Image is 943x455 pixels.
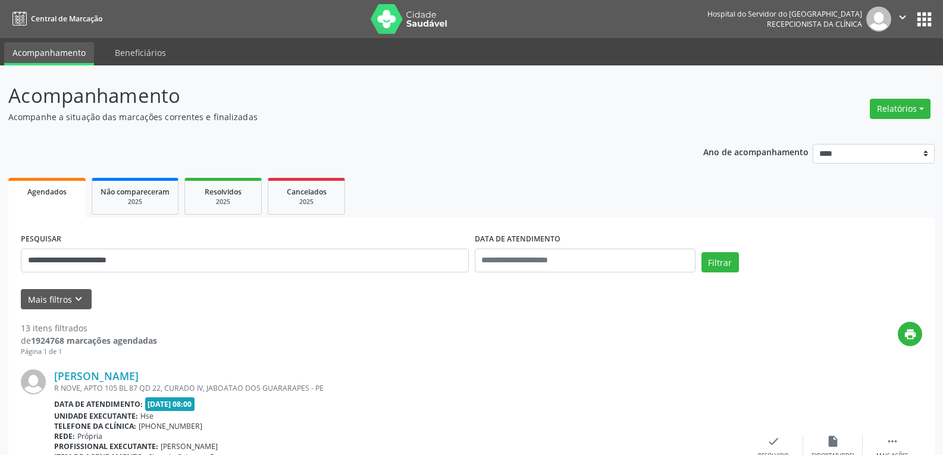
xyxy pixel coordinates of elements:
span: Agendados [27,187,67,197]
div: 2025 [277,197,336,206]
div: Página 1 de 1 [21,347,157,357]
i:  [886,435,899,448]
span: [PERSON_NAME] [161,441,218,451]
b: Telefone da clínica: [54,421,136,431]
span: [DATE] 08:00 [145,397,195,411]
label: PESQUISAR [21,230,61,249]
b: Rede: [54,431,75,441]
button: Filtrar [701,252,739,272]
span: Não compareceram [101,187,170,197]
a: Beneficiários [106,42,174,63]
a: Acompanhamento [4,42,94,65]
img: img [866,7,891,32]
span: [PHONE_NUMBER] [139,421,202,431]
span: Recepcionista da clínica [767,19,862,29]
a: [PERSON_NAME] [54,369,139,382]
span: Hse [140,411,153,421]
span: Resolvidos [205,187,242,197]
div: 2025 [101,197,170,206]
a: Central de Marcação [8,9,102,29]
span: Central de Marcação [31,14,102,24]
div: 13 itens filtrados [21,322,157,334]
button: print [898,322,922,346]
i: keyboard_arrow_down [72,293,85,306]
i: insert_drive_file [826,435,839,448]
p: Ano de acompanhamento [703,144,809,159]
button: Mais filtroskeyboard_arrow_down [21,289,92,310]
button:  [891,7,914,32]
div: 2025 [193,197,253,206]
img: img [21,369,46,394]
button: apps [914,9,935,30]
i:  [896,11,909,24]
b: Profissional executante: [54,441,158,451]
label: DATA DE ATENDIMENTO [475,230,560,249]
i: check [767,435,780,448]
p: Acompanhe a situação das marcações correntes e finalizadas [8,111,657,123]
div: Hospital do Servidor do [GEOGRAPHIC_DATA] [707,9,862,19]
b: Data de atendimento: [54,399,143,409]
span: Cancelados [287,187,327,197]
p: Acompanhamento [8,81,657,111]
span: Própria [77,431,102,441]
i: print [904,328,917,341]
strong: 1924768 marcações agendadas [31,335,157,346]
button: Relatórios [870,99,931,119]
div: de [21,334,157,347]
div: R NOVE, APTO 105 BL 87 QD 22, CURADO IV, JABOATAO DOS GUARARAPES - PE [54,383,744,393]
b: Unidade executante: [54,411,138,421]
